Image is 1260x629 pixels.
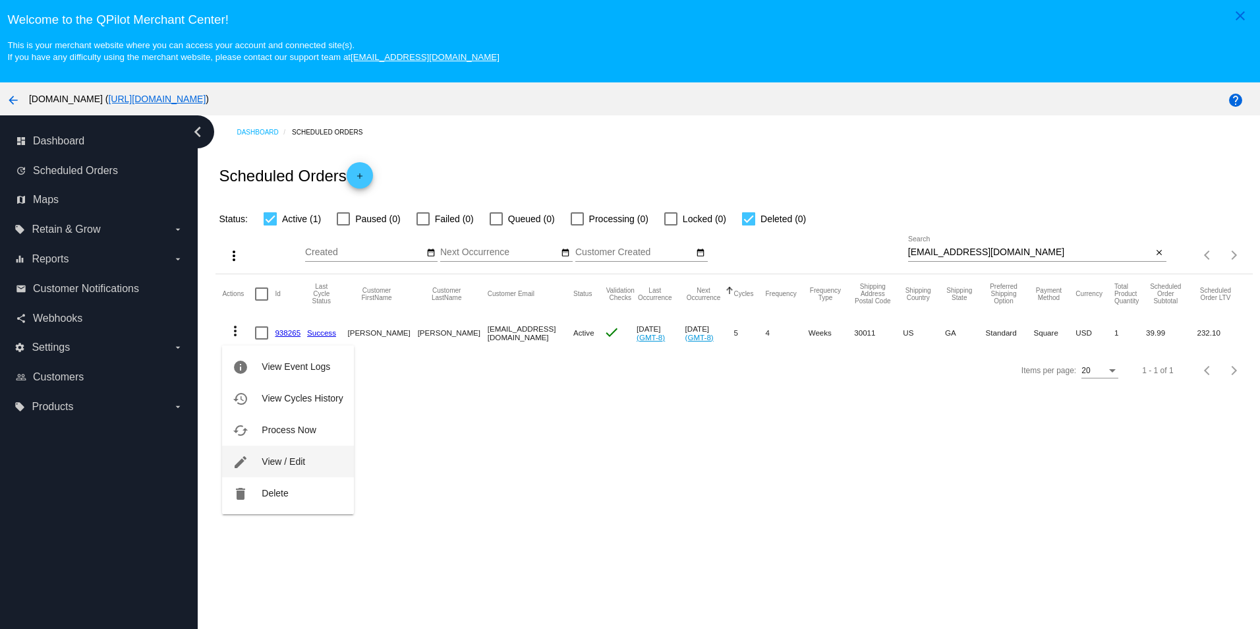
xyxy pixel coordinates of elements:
mat-icon: cached [233,423,248,438]
span: View Cycles History [262,393,343,404]
mat-icon: history [233,391,248,407]
span: View Event Logs [262,361,330,372]
span: View / Edit [262,456,305,467]
mat-icon: info [233,359,248,375]
mat-icon: edit [233,454,248,470]
span: Delete [262,488,288,498]
span: Process Now [262,425,316,435]
mat-icon: delete [233,486,248,502]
